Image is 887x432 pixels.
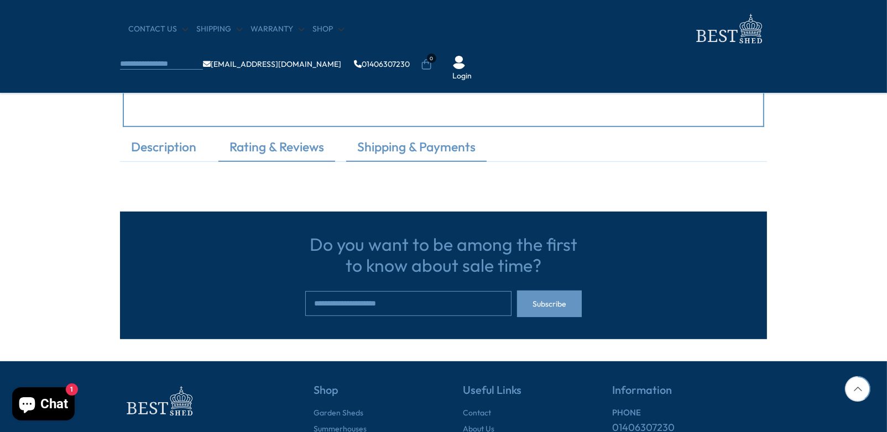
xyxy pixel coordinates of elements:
a: Garden Sheds [314,408,363,419]
h5: Shop [314,383,424,408]
h5: Useful Links [463,383,573,408]
span: 0 [427,54,436,63]
h5: Information [612,383,767,408]
a: Shipping [196,24,242,35]
a: CONTACT US [128,24,188,35]
a: Shop [312,24,344,35]
button: Subscribe [517,291,582,317]
h3: Do you want to be among the first to know about sale time? [305,234,582,276]
a: 0 [421,59,432,70]
a: [EMAIL_ADDRESS][DOMAIN_NAME] [203,60,341,68]
span: Subscribe [533,300,566,308]
inbox-online-store-chat: Shopify online store chat [9,387,78,423]
img: User Icon [452,56,466,69]
a: Login [452,71,472,82]
a: Description [120,138,207,161]
img: footer-logo [120,383,197,419]
a: Warranty [251,24,304,35]
a: Shipping & Payments [346,138,487,161]
a: Contact [463,408,491,419]
a: 01406307230 [354,60,410,68]
a: Rating & Reviews [218,138,335,161]
h6: PHONE [612,408,767,418]
img: logo [690,11,767,47]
